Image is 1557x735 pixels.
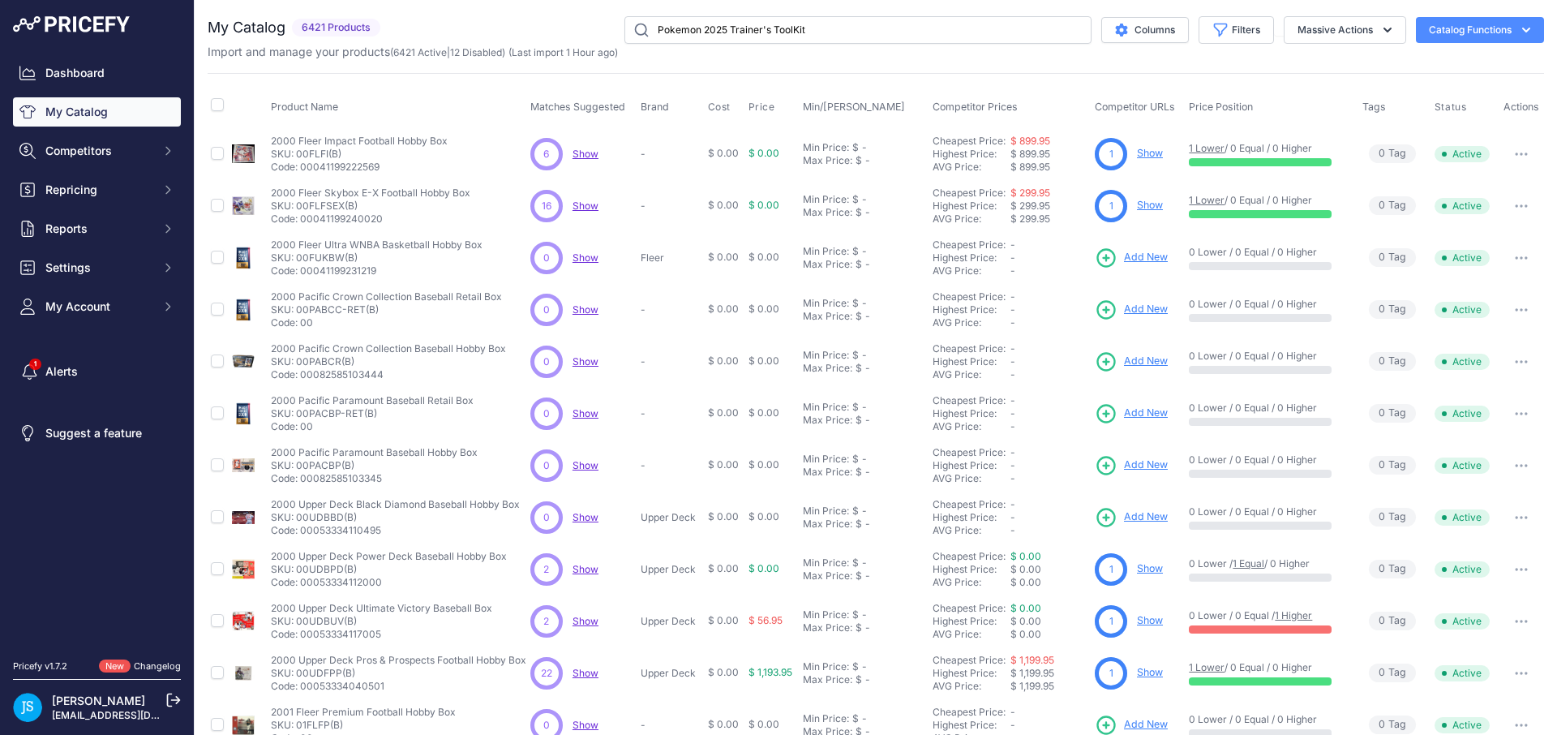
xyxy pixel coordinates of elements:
[708,101,734,114] button: Cost
[641,200,701,213] p: -
[1369,456,1416,475] span: Tag
[1010,148,1050,160] span: $ 899.95
[1379,354,1385,369] span: 0
[1189,557,1345,570] p: 0 Lower / / 0 Higher
[1369,300,1416,319] span: Tag
[1010,251,1015,264] span: -
[1369,248,1416,267] span: Tag
[13,214,181,243] button: Reports
[852,297,859,310] div: $
[573,303,598,316] a: Show
[573,355,598,367] span: Show
[573,719,598,731] span: Show
[859,557,867,570] div: -
[933,550,1006,562] a: Cheapest Price:
[271,264,483,277] p: Code: 00041199231219
[13,136,181,165] button: Competitors
[641,459,701,472] p: -
[573,407,598,419] a: Show
[1435,458,1490,474] span: Active
[933,148,1010,161] div: Highest Price:
[933,161,1010,174] div: AVG Price:
[13,419,181,448] a: Suggest a feature
[390,46,505,58] span: ( | )
[852,245,859,258] div: $
[1010,524,1015,536] span: -
[933,251,1010,264] div: Highest Price:
[271,251,483,264] p: SKU: 00FUKBW(B)
[1503,101,1539,113] span: Actions
[803,466,852,479] div: Max Price:
[1137,199,1163,211] a: Show
[134,660,181,672] a: Changelog
[856,362,862,375] div: $
[1137,562,1163,574] a: Show
[573,563,598,575] span: Show
[271,550,507,563] p: 2000 Upper Deck Power Deck Baseball Hobby Box
[543,355,550,369] span: 0
[933,239,1006,251] a: Cheapest Price:
[1095,350,1168,373] a: Add New
[856,310,862,323] div: $
[1369,196,1416,215] span: Tag
[852,401,859,414] div: $
[1189,661,1225,673] a: 1 Lower
[1010,355,1015,367] span: -
[641,101,669,113] span: Brand
[271,239,483,251] p: 2000 Fleer Ultra WNBA Basketball Hobby Box
[933,706,1006,718] a: Cheapest Price:
[1109,562,1113,577] span: 1
[271,446,478,459] p: 2000 Pacific Paramount Baseball Hobby Box
[1379,406,1385,421] span: 0
[271,342,506,355] p: 2000 Pacific Crown Collection Baseball Hobby Box
[1369,404,1416,423] span: Tag
[1124,509,1168,525] span: Add New
[13,97,181,127] a: My Catalog
[1010,200,1050,212] span: $ 299.95
[1189,101,1253,113] span: Price Position
[573,667,598,679] span: Show
[13,58,181,640] nav: Sidebar
[13,253,181,282] button: Settings
[852,453,859,466] div: $
[1010,420,1015,432] span: -
[450,46,502,58] a: 12 Disabled
[271,187,470,200] p: 2000 Fleer Skybox E-X Football Hobby Box
[933,524,1010,537] div: AVG Price:
[13,175,181,204] button: Repricing
[1010,303,1015,316] span: -
[862,362,870,375] div: -
[859,141,867,154] div: -
[641,407,701,420] p: -
[933,200,1010,213] div: Highest Price:
[803,245,849,258] div: Min Price:
[271,316,502,329] p: Code: 00
[933,290,1006,303] a: Cheapest Price:
[1095,247,1168,269] a: Add New
[933,420,1010,433] div: AVG Price:
[573,459,598,471] a: Show
[862,518,870,531] div: -
[271,394,474,407] p: 2000 Pacific Paramount Baseball Retail Box
[1010,602,1041,614] a: $ 0.00
[13,58,181,88] a: Dashboard
[641,251,701,264] p: Fleer
[1010,187,1050,199] a: $ 299.95
[1101,17,1189,43] button: Columns
[1124,458,1168,473] span: Add New
[803,258,852,271] div: Max Price:
[543,303,550,317] span: 0
[1095,506,1168,529] a: Add New
[803,505,849,518] div: Min Price:
[859,349,867,362] div: -
[1435,146,1490,162] span: Active
[1435,509,1490,526] span: Active
[1379,250,1385,265] span: 0
[933,187,1006,199] a: Cheapest Price:
[271,148,448,161] p: SKU: 00FLFI(B)
[271,161,448,174] p: Code: 00041199222569
[1369,144,1416,163] span: Tag
[1010,290,1015,303] span: -
[748,101,778,114] button: Price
